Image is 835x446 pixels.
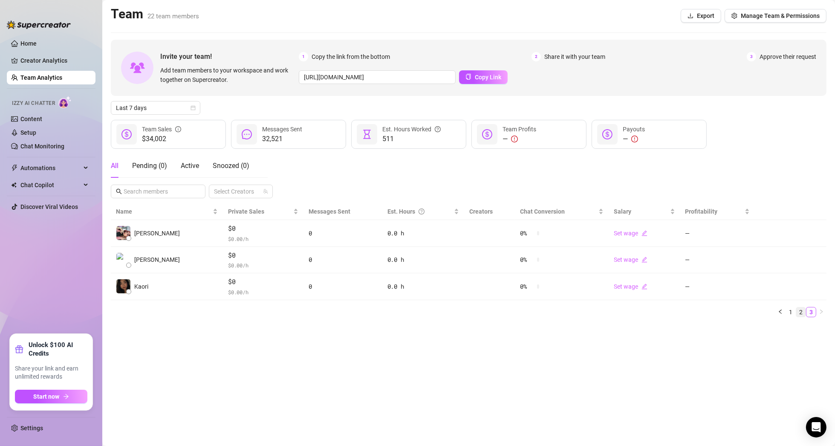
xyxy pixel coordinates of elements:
[191,105,196,110] span: calendar
[116,188,122,194] span: search
[228,235,298,243] span: $ 0.00 /h
[520,208,565,215] span: Chat Conversion
[111,6,199,22] h2: Team
[175,125,181,134] span: info-circle
[12,99,55,107] span: Izzy AI Chatter
[688,13,693,19] span: download
[262,126,302,133] span: Messages Sent
[602,129,613,139] span: dollar-circle
[623,134,645,144] div: —
[503,134,536,144] div: —
[614,283,647,290] a: Set wageedit
[15,345,23,353] span: gift
[387,282,459,291] div: 0.0 h
[520,229,534,238] span: 0 %
[681,9,721,23] button: Export
[482,129,492,139] span: dollar-circle
[20,203,78,210] a: Discover Viral Videos
[475,74,501,81] span: Copy Link
[116,101,195,114] span: Last 7 days
[11,165,18,171] span: thunderbolt
[134,255,180,264] span: [PERSON_NAME]
[680,247,755,274] td: —
[262,134,302,144] span: 32,521
[382,134,441,144] span: 511
[20,116,42,122] a: Content
[160,66,295,84] span: Add team members to your workspace and work together on Supercreator.
[228,223,298,234] span: $0
[680,220,755,247] td: —
[641,230,647,236] span: edit
[741,12,820,19] span: Manage Team & Permissions
[228,277,298,287] span: $0
[816,307,826,317] button: right
[362,129,372,139] span: hourglass
[228,208,264,215] span: Private Sales
[387,255,459,264] div: 0.0 h
[806,417,826,437] div: Open Intercom Messenger
[7,20,71,29] img: logo-BBDzfeDw.svg
[181,162,199,170] span: Active
[228,261,298,269] span: $ 0.00 /h
[29,341,87,358] strong: Unlock $100 AI Credits
[20,40,37,47] a: Home
[147,12,199,20] span: 22 team members
[142,134,181,144] span: $34,002
[116,279,130,293] img: Kaori
[382,125,441,134] div: Est. Hours Worked
[111,161,118,171] div: All
[312,52,390,61] span: Copy the link from the bottom
[778,309,783,314] span: left
[63,394,69,400] span: arrow-right
[697,12,714,19] span: Export
[309,208,350,215] span: Messages Sent
[631,136,638,142] span: exclamation-circle
[116,253,130,267] img: Taylor Bloxam
[111,203,223,220] th: Name
[641,257,647,263] span: edit
[309,255,377,264] div: 0
[747,52,756,61] span: 3
[228,288,298,296] span: $ 0.00 /h
[15,365,87,381] span: Share your link and earn unlimited rewards
[20,161,81,175] span: Automations
[614,256,647,263] a: Set wageedit
[819,309,824,314] span: right
[775,307,786,317] button: left
[816,307,826,317] li: Next Page
[465,74,471,80] span: copy
[309,229,377,238] div: 0
[796,307,806,317] li: 2
[532,52,541,61] span: 2
[623,126,645,133] span: Payouts
[160,51,299,62] span: Invite your team!
[387,229,459,238] div: 0.0 h
[806,307,816,317] a: 3
[725,9,826,23] button: Manage Team & Permissions
[760,52,816,61] span: Approve their request
[15,390,87,403] button: Start nowarrow-right
[263,189,268,194] span: team
[299,52,308,61] span: 1
[464,203,515,220] th: Creators
[419,207,425,216] span: question-circle
[544,52,605,61] span: Share it with your team
[20,425,43,432] a: Settings
[228,250,298,261] span: $0
[20,74,62,81] a: Team Analytics
[213,162,249,170] span: Snoozed ( 0 )
[511,136,518,142] span: exclamation-circle
[124,187,194,196] input: Search members
[20,54,89,67] a: Creator Analytics
[134,282,148,291] span: Kaori
[242,129,252,139] span: message
[614,230,647,237] a: Set wageedit
[134,229,180,238] span: [PERSON_NAME]
[20,178,81,192] span: Chat Copilot
[520,255,534,264] span: 0 %
[142,125,181,134] div: Team Sales
[786,307,795,317] a: 1
[503,126,536,133] span: Team Profits
[34,393,60,400] span: Start now
[58,96,72,108] img: AI Chatter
